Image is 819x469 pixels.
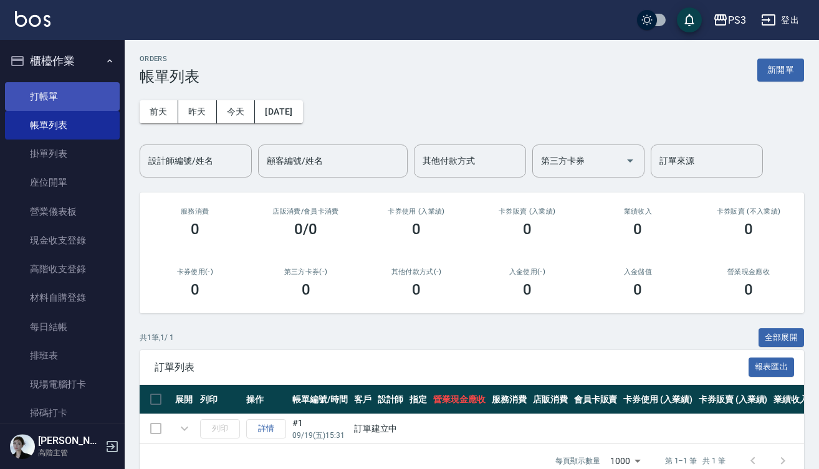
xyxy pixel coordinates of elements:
[140,332,174,343] p: 共 1 筆, 1 / 1
[155,268,236,276] h2: 卡券使用(-)
[744,281,753,298] h3: 0
[38,447,102,458] p: 高階主管
[15,11,50,27] img: Logo
[708,207,789,216] h2: 卡券販賣 (不入業績)
[375,385,407,414] th: 設計師
[728,12,746,28] div: PS3
[759,328,805,348] button: 全部展開
[38,435,102,447] h5: [PERSON_NAME]
[412,281,421,298] h3: 0
[744,220,753,238] h3: 0
[696,385,771,414] th: 卡券販賣 (入業績)
[302,281,310,298] h3: 0
[191,220,199,238] h3: 0
[5,82,120,111] a: 打帳單
[155,207,236,216] h3: 服務消費
[292,430,348,441] p: 09/19 (五) 15:31
[430,385,489,414] th: 營業現金應收
[620,151,640,171] button: Open
[5,140,120,168] a: 掛單列表
[677,7,702,32] button: save
[294,220,317,238] h3: 0/0
[5,226,120,255] a: 現金收支登錄
[243,385,289,414] th: 操作
[5,168,120,197] a: 座位開單
[708,268,789,276] h2: 營業現金應收
[289,414,351,443] td: #1
[376,268,457,276] h2: 其他付款方式(-)
[708,7,751,33] button: PS3
[487,268,568,276] h2: 入金使用(-)
[351,385,375,414] th: 客戶
[598,268,679,276] h2: 入金儲值
[756,9,804,32] button: 登出
[770,385,812,414] th: 業績收入
[571,385,621,414] th: 會員卡販賣
[665,455,726,467] p: 第 1–1 筆 共 1 筆
[140,55,199,63] h2: ORDERS
[5,370,120,399] a: 現場電腦打卡
[5,313,120,341] a: 每日結帳
[757,64,804,75] a: 新開單
[749,358,795,377] button: 報表匯出
[5,341,120,370] a: 排班表
[191,281,199,298] h3: 0
[633,281,642,298] h3: 0
[5,399,120,427] a: 掃碼打卡
[197,385,243,414] th: 列印
[5,283,120,312] a: 材料自購登錄
[266,207,347,216] h2: 店販消費 /會員卡消費
[530,385,571,414] th: 店販消費
[5,255,120,283] a: 高階收支登錄
[5,45,120,77] button: 櫃檯作業
[266,268,347,276] h2: 第三方卡券(-)
[217,100,256,123] button: 今天
[178,100,217,123] button: 昨天
[633,220,642,238] h3: 0
[406,385,430,414] th: 指定
[172,385,197,414] th: 展開
[523,281,532,298] h3: 0
[376,207,457,216] h2: 卡券使用 (入業績)
[757,59,804,82] button: 新開單
[5,197,120,226] a: 營業儀表板
[598,207,679,216] h2: 業績收入
[489,385,530,414] th: 服務消費
[487,207,568,216] h2: 卡券販賣 (入業績)
[5,111,120,140] a: 帳單列表
[155,361,749,374] span: 訂單列表
[749,361,795,372] a: 報表匯出
[140,100,178,123] button: 前天
[523,220,532,238] h3: 0
[620,385,696,414] th: 卡券使用 (入業績)
[289,385,351,414] th: 帳單編號/時間
[140,68,199,85] h3: 帳單列表
[412,220,421,238] h3: 0
[255,100,302,123] button: [DATE]
[555,455,600,467] p: 每頁顯示數量
[10,434,35,459] img: Person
